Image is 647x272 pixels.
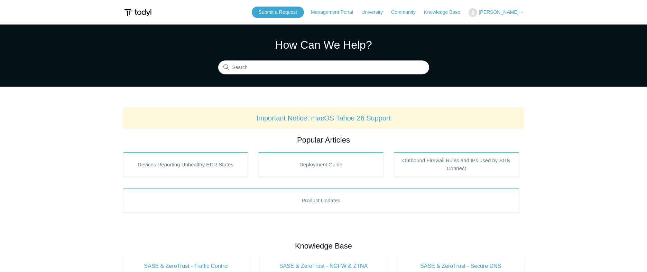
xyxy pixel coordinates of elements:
a: Knowledge Base [424,9,467,16]
span: SASE & ZeroTrust - NGFW & ZTNA [270,262,377,270]
a: Important Notice: macOS Tahoe 26 Support [257,114,391,122]
a: Deployment Guide [258,152,383,177]
span: SASE & ZeroTrust - Secure DNS [408,262,514,270]
input: Search [218,61,429,75]
span: [PERSON_NAME] [479,9,518,15]
h1: How Can We Help? [218,37,429,53]
a: Community [391,9,423,16]
span: SASE & ZeroTrust - Traffic Control [133,262,240,270]
a: Outbound Firewall Rules and IPs used by SGN Connect [394,152,519,177]
a: Management Portal [311,9,360,16]
a: Devices Reporting Unhealthy EDR States [123,152,248,177]
h2: Popular Articles [123,134,524,146]
img: Todyl Support Center Help Center home page [123,6,152,19]
h2: Knowledge Base [123,240,524,252]
a: Product Updates [123,188,519,213]
a: Submit a Request [252,7,304,18]
button: [PERSON_NAME] [469,8,524,17]
a: University [361,9,389,16]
